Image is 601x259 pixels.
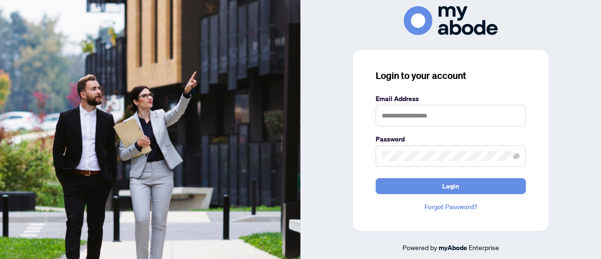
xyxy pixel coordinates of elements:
button: Login [376,178,526,194]
h3: Login to your account [376,69,526,82]
span: Enterprise [469,243,499,251]
label: Email Address [376,94,526,104]
span: Login [442,179,459,194]
label: Password [376,134,526,144]
span: Powered by [402,243,437,251]
span: eye-invisible [513,153,520,159]
a: Forgot Password? [376,202,526,212]
img: ma-logo [404,6,498,35]
a: myAbode [439,243,467,253]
